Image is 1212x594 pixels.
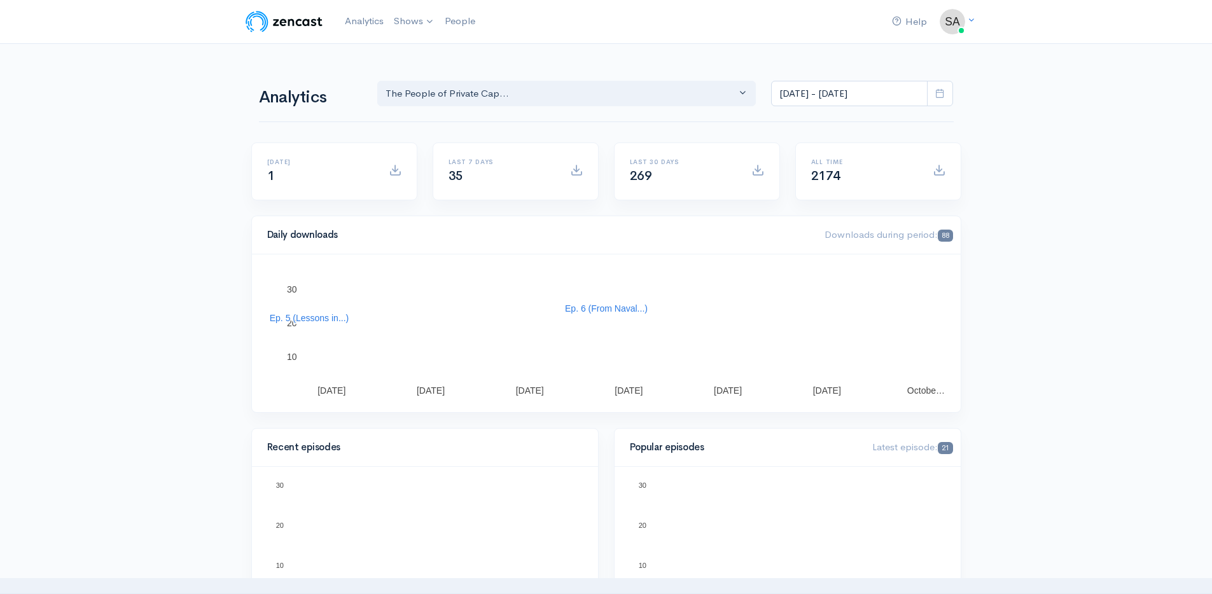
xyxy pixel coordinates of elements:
span: 269 [630,168,652,184]
text: 10 [275,562,283,569]
a: Help [887,8,932,36]
text: [DATE] [714,385,742,396]
div: The People of Private Cap... [386,86,737,101]
h6: Last 7 days [449,158,555,165]
text: 10 [638,562,646,569]
text: 10 [287,352,297,362]
text: 20 [638,521,646,529]
iframe: gist-messenger-bubble-iframe [1169,551,1199,581]
text: 30 [287,284,297,294]
text: [DATE] [317,385,345,396]
input: analytics date range selector [771,81,928,107]
text: UK...) [694,361,717,371]
text: Ep. 6 [470,515,487,522]
h4: Daily downloads [267,230,810,240]
text: [DATE] [416,385,444,396]
h6: [DATE] [267,158,373,165]
a: Analytics [340,8,389,35]
h1: Analytics [259,88,362,107]
span: 35 [449,168,463,184]
span: Downloads during period: [825,228,952,240]
text: Ep. 7 [779,523,796,530]
text: Ep. 7 [524,523,540,530]
text: 30 [275,481,283,489]
text: 20 [287,318,297,328]
text: Ep. 7 [695,335,716,345]
a: Shows [389,8,440,36]
img: ZenCast Logo [244,9,324,34]
text: Ep. 6 [726,515,742,522]
span: 88 [938,230,952,242]
span: Latest episode: [872,441,952,453]
span: 21 [938,442,952,454]
text: 20 [275,521,283,529]
h4: Recent episodes [267,442,575,453]
span: 2174 [811,168,840,184]
text: [DATE] [515,385,543,396]
text: 30 [638,481,646,489]
h6: Last 30 days [630,158,736,165]
text: Ep. 5 (Lessons in...) [269,313,349,323]
text: [DATE] [812,385,840,396]
svg: A chart. [267,270,945,397]
text: Octobe… [907,385,944,396]
text: [DATE] [615,385,643,396]
h4: Popular episodes [630,442,858,453]
h6: All time [811,158,917,165]
text: Ep. 5 [417,502,433,510]
a: People [440,8,480,35]
text: Ep. 5 [672,502,689,510]
span: 1 [267,168,275,184]
button: The People of Private Cap... [377,81,756,107]
text: Ep. 6 (From Naval...) [565,303,648,314]
img: ... [940,9,965,34]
